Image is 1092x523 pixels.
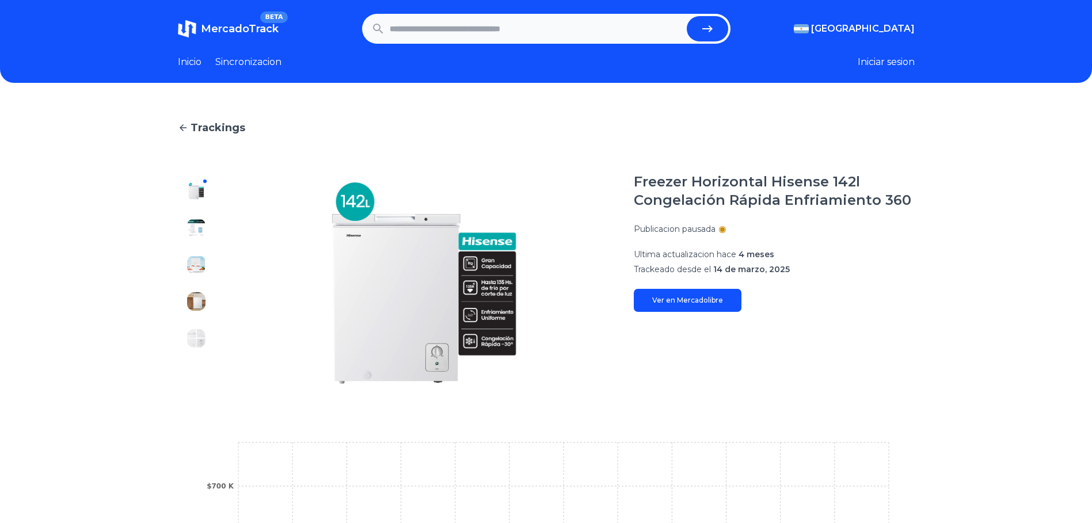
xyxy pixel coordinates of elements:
[238,173,611,394] img: Freezer Horizontal Hisense 142l Congelación Rápida Enfriamiento 360
[187,292,206,311] img: Freezer Horizontal Hisense 142l Congelación Rápida Enfriamiento 360
[201,22,279,35] span: MercadoTrack
[634,173,915,209] h1: Freezer Horizontal Hisense 142l Congelación Rápida Enfriamiento 360
[634,289,741,312] a: Ver en Mercadolibre
[178,120,915,136] a: Trackings
[794,24,809,33] img: Argentina
[187,329,206,348] img: Freezer Horizontal Hisense 142l Congelación Rápida Enfriamiento 360
[187,255,206,274] img: Freezer Horizontal Hisense 142l Congelación Rápida Enfriamiento 360
[178,55,201,69] a: Inicio
[187,219,206,237] img: Freezer Horizontal Hisense 142l Congelación Rápida Enfriamiento 360
[858,55,915,69] button: Iniciar sesion
[713,264,790,274] span: 14 de marzo, 2025
[187,366,206,384] img: Freezer Horizontal Hisense 142l Congelación Rápida Enfriamiento 360
[187,182,206,200] img: Freezer Horizontal Hisense 142l Congelación Rápida Enfriamiento 360
[634,264,711,274] span: Trackeado desde el
[811,22,915,36] span: [GEOGRAPHIC_DATA]
[207,482,234,490] tspan: $700 K
[739,249,774,259] span: 4 meses
[178,20,279,38] a: MercadoTrackBETA
[260,12,287,23] span: BETA
[178,20,196,38] img: MercadoTrack
[794,22,915,36] button: [GEOGRAPHIC_DATA]
[634,223,716,235] p: Publicacion pausada
[215,55,281,69] a: Sincronizacion
[634,249,736,259] span: Ultima actualizacion hace
[191,120,245,136] span: Trackings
